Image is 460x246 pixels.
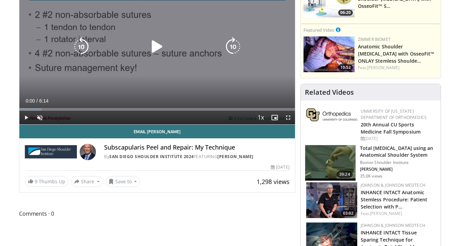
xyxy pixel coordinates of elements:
img: Avatar [80,144,96,160]
a: INHANCE INTACT Anatomic Stemless Procedure: Patient Selection with P… [361,189,428,210]
span: 0:00 [26,98,35,104]
p: Boston Shoulder Institute [360,160,437,165]
a: 9 Thumbs Up [25,176,68,187]
a: Johnson & Johnson MedTech [361,222,425,228]
p: [PERSON_NAME] [360,167,437,172]
span: 03:02 [341,210,356,216]
span: / [36,98,38,104]
button: Unmute [33,111,47,124]
a: Anatomic Shoulder [MEDICAL_DATA] with OsseoFit™ ONLAY Stemless Shoulde… [358,43,434,64]
span: 9 [35,178,37,185]
h3: Total [MEDICAL_DATA] using an Anatomical Shoulder System [360,145,437,158]
button: Save to [105,176,140,187]
a: Johnson & Johnson MedTech [361,182,425,188]
button: Enable picture-in-picture mode [268,111,281,124]
h4: Subscapularis Peel and Repair: My Technique [104,144,289,151]
img: 8c9576da-f4c2-4ad1-9140-eee6262daa56.png.150x105_q85_crop-smart_upscale.png [306,182,357,218]
span: 39:24 [336,171,353,178]
div: Progress Bar [19,108,295,111]
a: 10:52 [303,36,355,72]
a: 20th Annual CU Sports Medicine Fall Symposium [361,121,421,135]
img: 38824_0000_3.png.150x105_q85_crop-smart_upscale.jpg [305,145,356,181]
span: Comments 0 [19,209,295,218]
a: [PERSON_NAME] [217,154,253,159]
a: [PERSON_NAME] [367,65,399,71]
button: Fullscreen [281,111,295,124]
a: 39:24 Total [MEDICAL_DATA] using an Anatomical Shoulder System Boston Shoulder Institute [PERSON_... [305,145,437,181]
span: 6:14 [39,98,48,104]
div: [DATE] [361,136,435,142]
img: San Diego Shoulder Institute 2024 [25,144,77,160]
span: 06:20 [338,10,353,16]
span: 10:52 [338,64,353,71]
span: 1,298 views [257,178,290,186]
a: 03:02 [306,182,357,218]
div: Feat. [358,65,438,71]
div: [DATE] [271,164,289,170]
small: Featured Video [303,27,334,33]
img: 355603a8-37da-49b6-856f-e00d7e9307d3.png.150x105_q85_autocrop_double_scale_upscale_version-0.2.png [306,108,357,121]
button: Play [19,111,33,124]
a: Zimmer Biomet [358,36,391,42]
a: San Diego Shoulder Institute 2024 [109,154,194,159]
button: Playback Rate [254,111,268,124]
button: Share [71,176,103,187]
div: By FEATURING [104,154,289,160]
p: 35.0K views [360,173,382,179]
a: University of [US_STATE] Department of Orthopaedics [361,108,427,120]
div: Feat. [361,211,435,217]
h4: Related Videos [305,88,354,96]
a: Email [PERSON_NAME] [19,125,295,138]
img: 68921608-6324-4888-87da-a4d0ad613160.150x105_q85_crop-smart_upscale.jpg [303,36,355,72]
a: [PERSON_NAME] [370,211,402,216]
